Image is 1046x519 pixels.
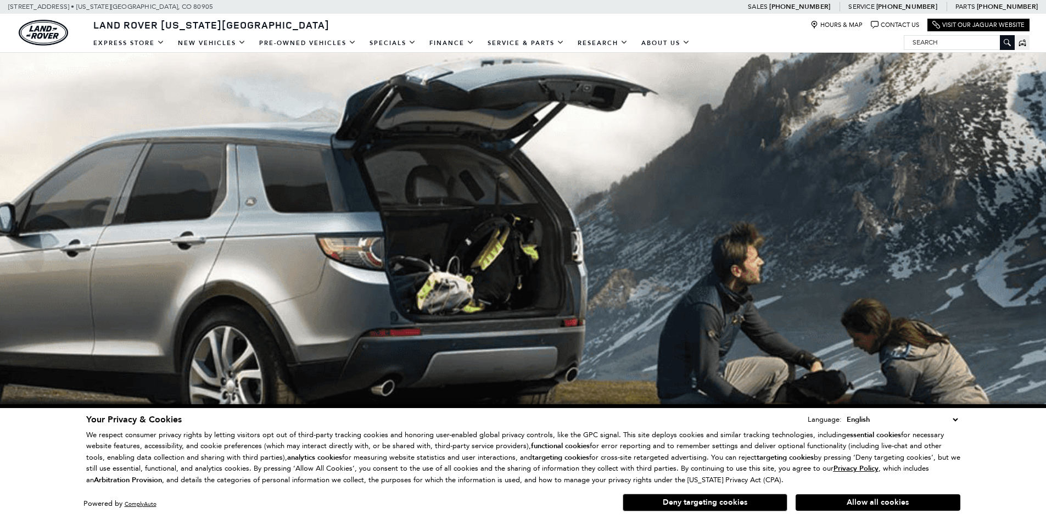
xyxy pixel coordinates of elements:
strong: targeting cookies [757,453,814,462]
span: Sales [748,3,768,10]
a: Visit Our Jaguar Website [932,21,1025,29]
button: Allow all cookies [796,494,960,511]
img: Land Rover [19,20,68,46]
strong: analytics cookies [287,453,342,462]
a: Hours & Map [810,21,863,29]
a: Contact Us [871,21,919,29]
strong: targeting cookies [532,453,589,462]
button: Deny targeting cookies [623,494,787,511]
a: land-rover [19,20,68,46]
a: [PHONE_NUMBER] [977,2,1038,11]
a: About Us [635,34,697,53]
span: Your Privacy & Cookies [86,414,182,426]
a: New Vehicles [171,34,253,53]
span: Service [848,3,874,10]
a: Pre-Owned Vehicles [253,34,363,53]
div: Language: [808,416,842,423]
a: [STREET_ADDRESS] • [US_STATE][GEOGRAPHIC_DATA], CO 80905 [8,3,213,10]
a: Specials [363,34,423,53]
a: Research [571,34,635,53]
u: Privacy Policy [834,464,879,473]
select: Language Select [844,414,960,426]
strong: functional cookies [531,441,590,451]
a: Privacy Policy [834,464,879,472]
input: Search [904,36,1014,49]
a: Finance [423,34,481,53]
p: We respect consumer privacy rights by letting visitors opt out of third-party tracking cookies an... [86,429,960,486]
a: Land Rover [US_STATE][GEOGRAPHIC_DATA] [87,18,336,31]
strong: essential cookies [846,430,901,440]
nav: Main Navigation [87,34,697,53]
div: Powered by [83,500,156,507]
strong: Arbitration Provision [94,475,162,485]
span: Parts [955,3,975,10]
a: Service & Parts [481,34,571,53]
a: [PHONE_NUMBER] [876,2,937,11]
a: [PHONE_NUMBER] [769,2,830,11]
a: ComplyAuto [125,500,156,507]
a: EXPRESS STORE [87,34,171,53]
span: Land Rover [US_STATE][GEOGRAPHIC_DATA] [93,18,329,31]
